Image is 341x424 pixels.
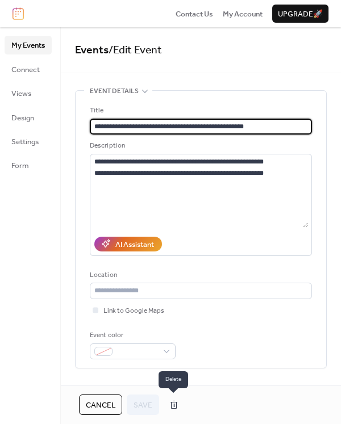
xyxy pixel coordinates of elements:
div: Location [90,270,310,281]
div: Description [90,140,310,152]
span: Design [11,112,34,124]
span: Cancel [86,400,115,411]
span: / Edit Event [109,40,162,61]
span: Link to Google Maps [103,305,164,317]
div: AI Assistant [115,239,154,250]
a: Connect [5,60,52,78]
a: Events [75,40,109,61]
span: My Events [11,40,45,51]
a: Design [5,108,52,127]
button: Upgrade🚀 [272,5,328,23]
div: Title [90,105,310,116]
button: Cancel [79,394,122,415]
span: Connect [11,64,40,75]
a: Settings [5,132,52,150]
img: logo [13,7,24,20]
span: Upgrade 🚀 [278,9,323,20]
span: Views [11,88,31,99]
a: My Events [5,36,52,54]
span: Event details [90,86,139,97]
span: Contact Us [176,9,213,20]
span: Form [11,160,29,171]
a: Views [5,84,52,102]
span: Settings [11,136,39,148]
a: My Account [223,8,263,19]
button: AI Assistant [94,237,162,251]
div: Event color [90,330,173,341]
a: Form [5,156,52,174]
span: Date and time [90,382,138,393]
a: Contact Us [176,8,213,19]
span: My Account [223,9,263,20]
span: Delete [159,371,188,388]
